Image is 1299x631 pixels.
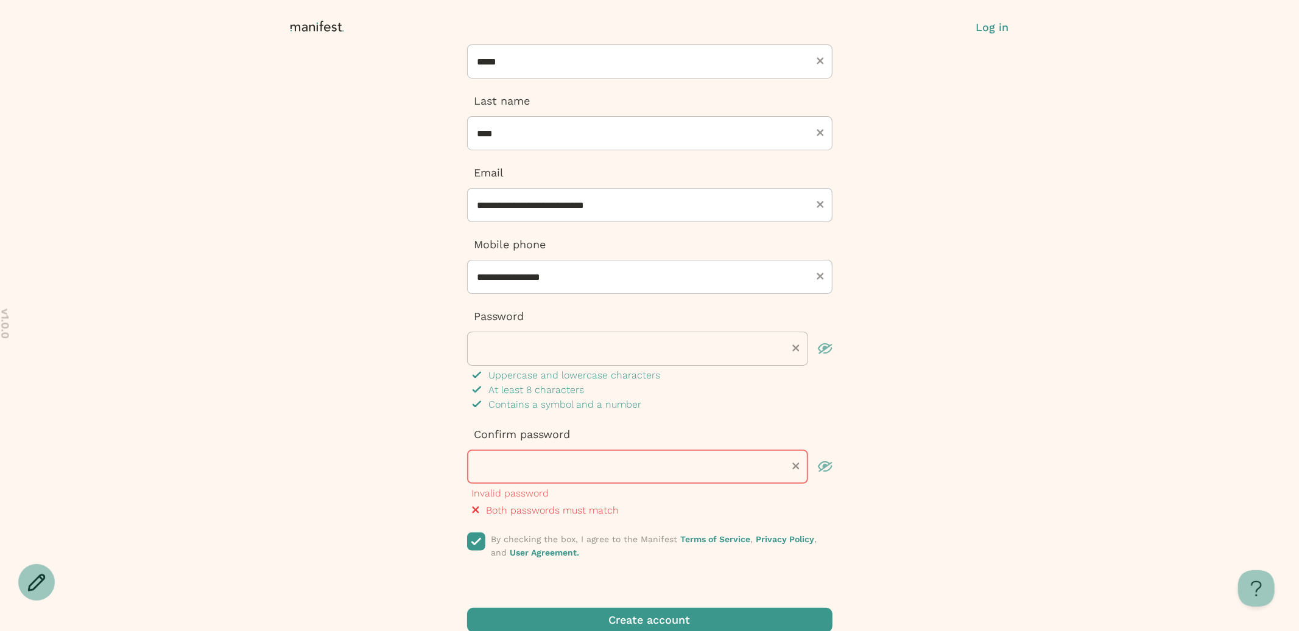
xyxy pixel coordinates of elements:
[467,237,833,253] p: Mobile phone
[681,534,751,544] a: Terms of Service
[467,93,833,109] p: Last name
[487,503,619,518] p: Both passwords must match
[467,427,833,442] p: Confirm password
[489,397,642,412] p: Contains a symbol and a number
[976,19,1009,35] button: Log in
[756,534,815,544] a: Privacy Policy
[1238,570,1275,607] iframe: Help Scout Beacon - Open
[472,486,549,501] p: Invalid password
[467,309,833,324] p: Password
[510,548,580,557] a: User Agreement.
[467,165,833,181] p: Email
[489,383,585,397] p: At least 8 characters
[489,368,661,383] p: Uppercase and lowercase characters
[491,534,817,557] span: By checking the box, I agree to the Manifest , , and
